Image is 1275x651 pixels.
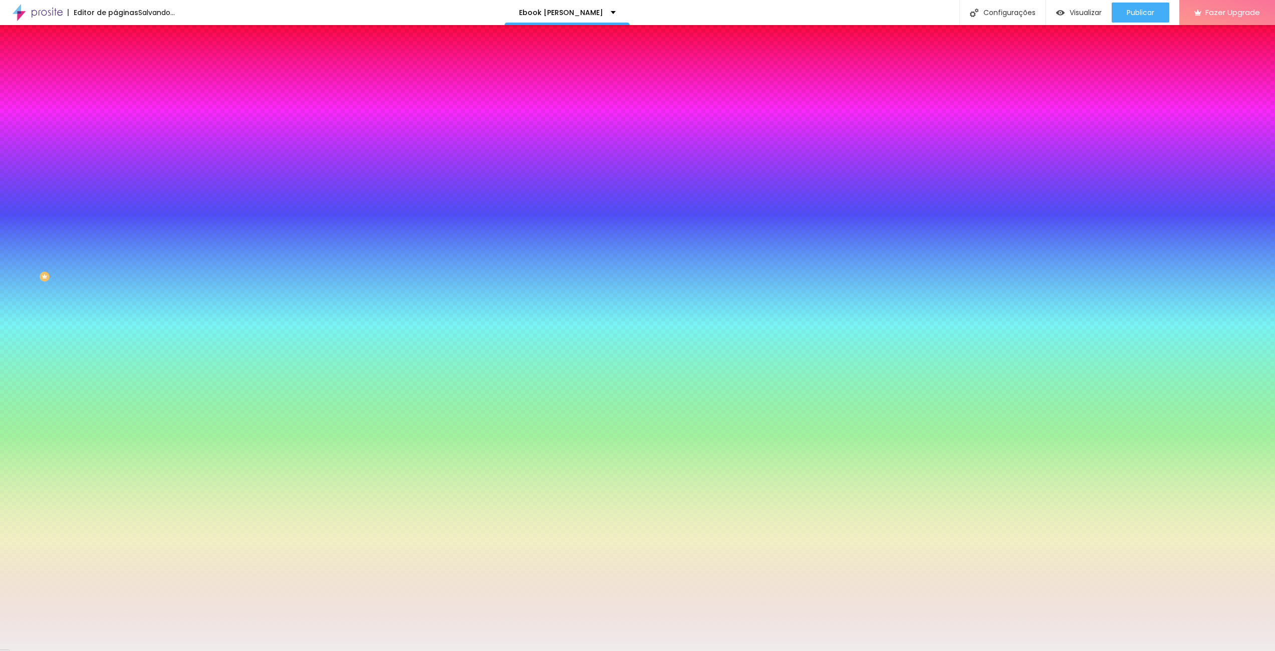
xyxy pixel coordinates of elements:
div: Salvando... [138,9,175,16]
span: Fazer Upgrade [1205,8,1260,17]
span: Visualizar [1070,9,1102,17]
button: Visualizar [1046,3,1112,23]
img: Icone [970,9,978,17]
span: Publicar [1127,9,1154,17]
img: view-1.svg [1056,9,1065,17]
div: Editor de páginas [68,9,138,16]
p: Ebook [PERSON_NAME] [519,9,603,16]
button: Publicar [1112,3,1169,23]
